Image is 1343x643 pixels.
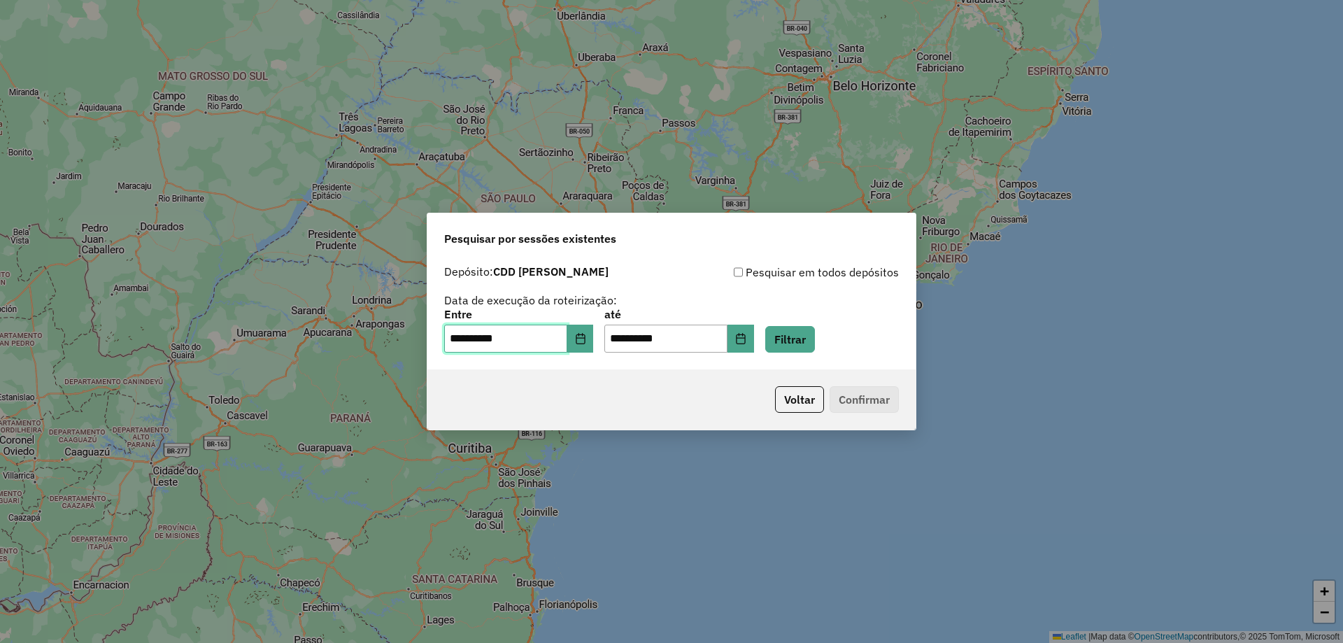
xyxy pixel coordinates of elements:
label: Data de execução da roteirização: [444,292,617,309]
button: Voltar [775,386,824,413]
button: Choose Date [567,325,594,353]
label: até [604,306,753,323]
button: Filtrar [765,326,815,353]
label: Depósito: [444,263,609,280]
span: Pesquisar por sessões existentes [444,230,616,247]
button: Choose Date [727,325,754,353]
label: Entre [444,306,593,323]
div: Pesquisar em todos depósitos [671,264,899,281]
strong: CDD [PERSON_NAME] [493,264,609,278]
